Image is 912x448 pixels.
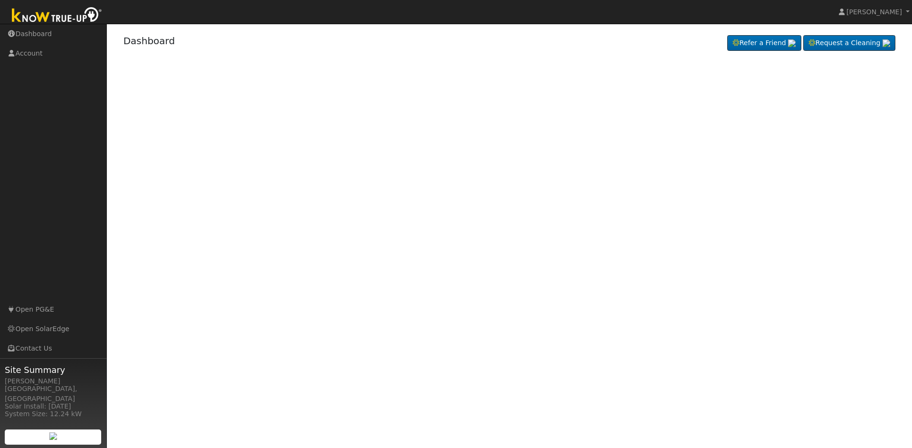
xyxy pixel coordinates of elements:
div: [PERSON_NAME] [5,376,102,386]
img: Know True-Up [7,5,107,27]
img: retrieve [883,39,890,47]
span: Site Summary [5,363,102,376]
div: System Size: 12.24 kW [5,409,102,419]
a: Dashboard [123,35,175,47]
div: [GEOGRAPHIC_DATA], [GEOGRAPHIC_DATA] [5,384,102,404]
a: Refer a Friend [727,35,801,51]
a: Request a Cleaning [803,35,895,51]
div: Solar Install: [DATE] [5,401,102,411]
img: retrieve [49,432,57,440]
span: [PERSON_NAME] [846,8,902,16]
img: retrieve [788,39,796,47]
